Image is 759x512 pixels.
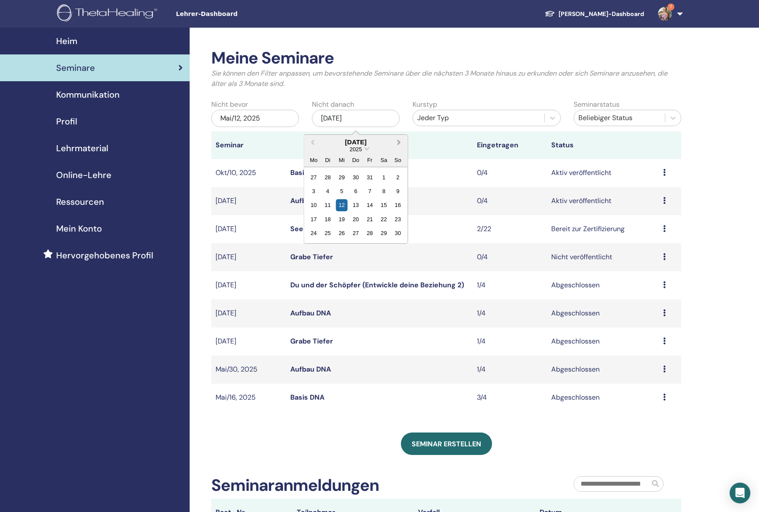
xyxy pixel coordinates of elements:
a: Grabe Tiefer [290,252,333,261]
div: Choose Montag, 17. November 2025 [308,213,320,225]
div: Choose Montag, 3. November 2025 [308,185,320,197]
td: 1/4 [473,328,547,356]
div: Choose Donnerstag, 6. November 2025 [350,185,362,197]
div: Choose Freitag, 7. November 2025 [364,185,376,197]
img: graduation-cap-white.svg [545,10,555,17]
div: Choose Mittwoch, 5. November 2025 [336,185,348,197]
div: Choose Donnerstag, 30. Oktober 2025 [350,171,362,183]
td: Mai/16, 2025 [211,384,286,412]
div: Choose Montag, 27. Oktober 2025 [308,171,320,183]
div: Choose Mittwoch, 26. November 2025 [336,227,348,239]
label: Nicht bevor [211,99,248,110]
div: Choose Samstag, 8. November 2025 [378,185,390,197]
div: Beliebiger Status [578,113,661,123]
span: Ressourcen [56,195,104,208]
div: Di [322,154,333,165]
div: Choose Samstag, 15. November 2025 [378,199,390,211]
label: Kurstyp [413,99,437,110]
div: Choose Freitag, 14. November 2025 [364,199,376,211]
a: Du und der Schöpfer (Entwickle deine Beziehung 2) [290,280,464,289]
div: Choose Freitag, 28. November 2025 [364,227,376,239]
div: Choose Sonntag, 16. November 2025 [392,199,403,211]
td: [DATE] [211,328,286,356]
button: Next Month [393,136,407,149]
div: Choose Date [304,134,408,244]
span: Seminare [56,61,95,74]
div: Mai/12, 2025 [211,110,299,127]
span: Seminar erstellen [412,439,481,448]
div: Choose Dienstag, 28. Oktober 2025 [322,171,333,183]
span: Heim [56,35,77,48]
span: Lehrer-Dashboard [176,10,305,19]
div: Choose Donnerstag, 27. November 2025 [350,227,362,239]
label: Seminarstatus [574,99,619,110]
td: [DATE] [211,187,286,215]
span: Kommunikation [56,88,120,101]
td: [DATE] [211,243,286,271]
div: Open Intercom Messenger [730,483,750,503]
div: Choose Montag, 24. November 2025 [308,227,320,239]
div: Mo [308,154,320,165]
p: Sie können den Filter anpassen, um bevorstehende Seminare über die nächsten 3 Monate hinaus zu er... [211,68,681,89]
button: Previous Month [305,136,319,149]
td: Okt/10, 2025 [211,159,286,187]
td: 1/4 [473,271,547,299]
a: Basis DNA [290,393,324,402]
span: Mein Konto [56,222,102,235]
img: logo.png [57,4,160,24]
td: [DATE] [211,271,286,299]
span: 2025 [349,146,362,153]
span: Hervorgehobenes Profil [56,249,153,262]
div: Do [350,154,362,165]
div: Jeder Typ [417,113,540,123]
img: default.jpg [658,7,672,21]
h2: Seminaranmeldungen [211,476,379,496]
td: 1/4 [473,299,547,328]
label: Nicht danach [312,99,354,110]
a: Aufbau DNA [290,308,331,318]
div: Fr [364,154,376,165]
div: Choose Montag, 10. November 2025 [308,199,320,211]
a: Grabe Tiefer [290,337,333,346]
th: Status [547,131,659,159]
div: Choose Freitag, 31. Oktober 2025 [364,171,376,183]
td: [DATE] [211,299,286,328]
a: Basis DNA [290,168,324,177]
th: Seminar [211,131,286,159]
div: Choose Sonntag, 9. November 2025 [392,185,403,197]
a: Aufbau DNA [290,365,331,374]
div: [DATE] [304,138,408,146]
div: Choose Dienstag, 25. November 2025 [322,227,333,239]
div: Month November, 2025 [307,170,405,240]
div: Choose Samstag, 1. November 2025 [378,171,390,183]
td: Nicht veröffentlicht [547,243,659,271]
td: Abgeschlossen [547,271,659,299]
a: Seelenpartner [290,224,340,233]
td: 0/4 [473,159,547,187]
span: Lehrmaterial [56,142,108,155]
td: 3/4 [473,384,547,412]
div: Choose Dienstag, 4. November 2025 [322,185,333,197]
th: Eingetragen [473,131,547,159]
td: Abgeschlossen [547,384,659,412]
td: 0/4 [473,187,547,215]
div: Choose Mittwoch, 29. Oktober 2025 [336,171,348,183]
div: Choose Sonntag, 2. November 2025 [392,171,403,183]
div: Choose Dienstag, 11. November 2025 [322,199,333,211]
div: Mi [336,154,348,165]
span: Online-Lehre [56,169,111,181]
td: Abgeschlossen [547,356,659,384]
div: So [392,154,403,165]
span: 7 [667,3,674,10]
div: Choose Mittwoch, 12. November 2025 [336,199,348,211]
div: Sa [378,154,390,165]
td: Bereit zur Zertifizierung [547,215,659,243]
td: Abgeschlossen [547,328,659,356]
div: Choose Freitag, 21. November 2025 [364,213,376,225]
td: [DATE] [211,215,286,243]
a: Seminar erstellen [401,432,492,455]
td: 2/22 [473,215,547,243]
div: Choose Sonntag, 23. November 2025 [392,213,403,225]
td: Aktiv veröffentlicht [547,159,659,187]
div: Choose Samstag, 29. November 2025 [378,227,390,239]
